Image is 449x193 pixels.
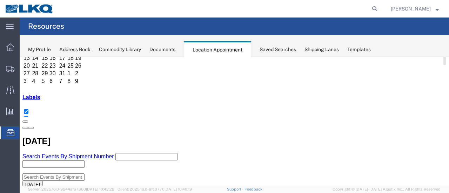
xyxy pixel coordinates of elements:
td: 22 [22,5,29,12]
div: Shipping Lanes [304,46,339,53]
div: Address Book [59,46,91,53]
button: [DATE] [3,124,23,131]
span: Copyright © [DATE]-[DATE] Agistix Inc., All Rights Reserved [333,186,441,192]
div: My Profile [28,46,51,53]
span: Server: 2025.16.0-9544af67660 [28,187,114,191]
input: Search Events By Shipment Number [3,116,65,124]
td: 1 [47,13,54,20]
td: 29 [22,13,29,20]
td: 9 [55,21,63,28]
span: Search Events By Shipment Number [3,96,94,102]
h4: Resources [28,18,64,35]
span: Client: 2025.16.0-8fc0770 [118,187,192,191]
td: 31 [39,13,47,20]
td: 6 [29,21,39,28]
td: 21 [12,5,21,12]
td: 5 [22,21,29,28]
a: Feedback [244,187,262,191]
div: Documents [149,46,175,53]
span: Sopha Sam [391,5,431,13]
td: 3 [4,21,11,28]
td: 28 [12,13,21,20]
a: Labels [3,37,21,43]
td: 25 [47,5,54,12]
td: 4 [12,21,21,28]
td: 7 [39,21,47,28]
td: 24 [39,5,47,12]
td: 26 [55,5,63,12]
td: 8 [47,21,54,28]
a: Search Events By Shipment Number [3,96,96,102]
button: [PERSON_NAME] [390,5,439,13]
div: Templates [347,46,371,53]
td: 27 [4,13,11,20]
td: 23 [29,5,39,12]
span: [DATE] 10:42:29 [86,187,114,191]
td: 20 [4,5,11,12]
iframe: FS Legacy Container [20,57,449,186]
div: Commodity Library [99,46,141,53]
img: logo [5,4,54,14]
td: 2 [55,13,63,20]
div: Saved Searches [260,46,296,53]
span: [DATE] 10:40:19 [165,187,192,191]
a: Support [227,187,244,191]
h2: [DATE] [3,79,427,89]
div: Location Appointment [184,41,251,57]
td: 30 [29,13,39,20]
